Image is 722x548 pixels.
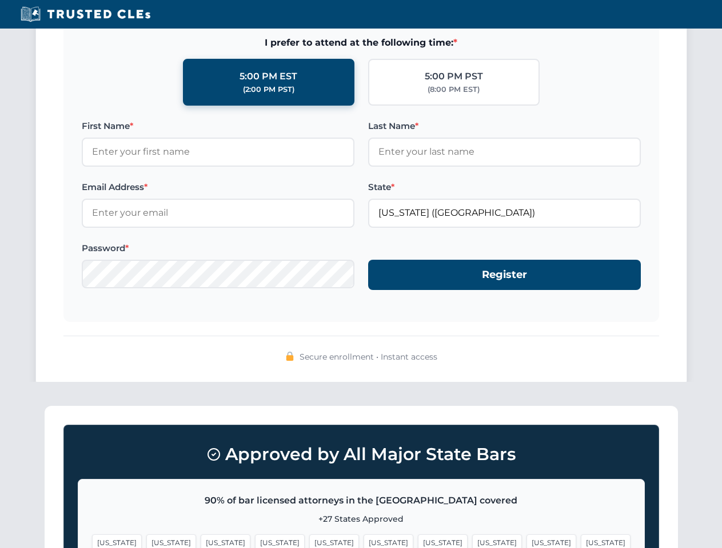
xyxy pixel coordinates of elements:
[82,119,354,133] label: First Name
[78,439,645,470] h3: Approved by All Major State Bars
[368,138,641,166] input: Enter your last name
[285,352,294,361] img: 🔒
[243,84,294,95] div: (2:00 PM PST)
[428,84,480,95] div: (8:00 PM EST)
[240,69,297,84] div: 5:00 PM EST
[368,199,641,227] input: Florida (FL)
[300,350,437,363] span: Secure enrollment • Instant access
[82,180,354,194] label: Email Address
[17,6,154,23] img: Trusted CLEs
[82,241,354,255] label: Password
[82,138,354,166] input: Enter your first name
[425,69,483,84] div: 5:00 PM PST
[82,199,354,227] input: Enter your email
[368,180,641,194] label: State
[82,35,641,50] span: I prefer to attend at the following time:
[368,260,641,290] button: Register
[92,513,631,525] p: +27 States Approved
[368,119,641,133] label: Last Name
[92,493,631,508] p: 90% of bar licensed attorneys in the [GEOGRAPHIC_DATA] covered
